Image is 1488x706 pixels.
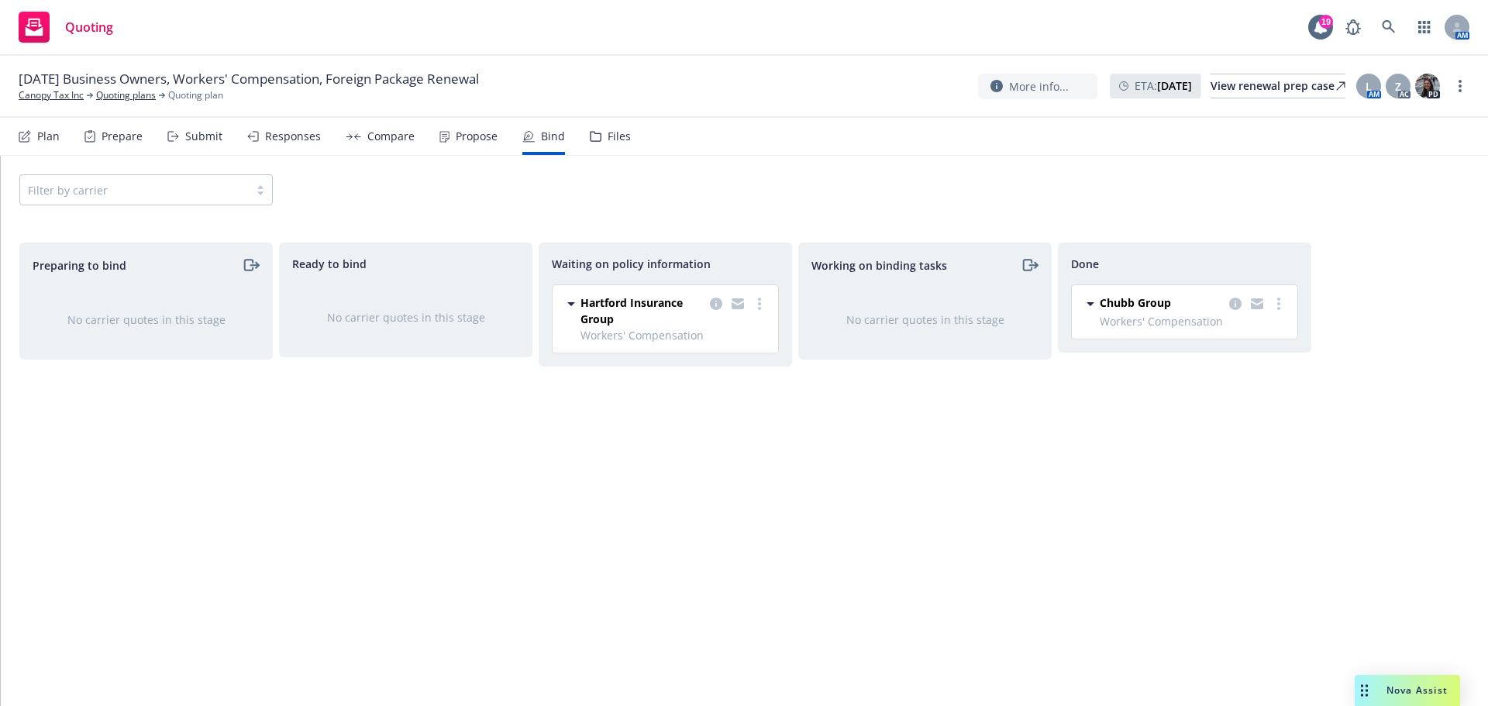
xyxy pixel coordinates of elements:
[1269,294,1288,313] a: more
[1226,294,1245,313] a: copy logging email
[1409,12,1440,43] a: Switch app
[580,327,769,343] span: Workers' Compensation
[292,256,367,272] span: Ready to bind
[1211,74,1345,98] a: View renewal prep case
[37,130,60,143] div: Plan
[1395,78,1401,95] span: Z
[1355,675,1460,706] button: Nova Assist
[33,257,126,274] span: Preparing to bind
[65,21,113,33] span: Quoting
[1135,77,1192,94] span: ETA :
[241,256,260,274] a: moveRight
[1020,256,1038,274] a: moveRight
[19,70,479,88] span: [DATE] Business Owners, Workers' Compensation, Foreign Package Renewal
[1355,675,1374,706] div: Drag to move
[1319,15,1333,29] div: 19
[1386,684,1448,697] span: Nova Assist
[1100,294,1171,311] span: Chubb Group
[1415,74,1440,98] img: photo
[1009,78,1069,95] span: More info...
[552,256,711,272] span: Waiting on policy information
[1451,77,1469,95] a: more
[45,312,247,328] div: No carrier quotes in this stage
[1248,294,1266,313] a: copy logging email
[305,309,507,325] div: No carrier quotes in this stage
[19,88,84,102] a: Canopy Tax Inc
[1338,12,1369,43] a: Report a Bug
[608,130,631,143] div: Files
[168,88,223,102] span: Quoting plan
[456,130,498,143] div: Propose
[1373,12,1404,43] a: Search
[580,294,704,327] span: Hartford Insurance Group
[978,74,1097,99] button: More info...
[707,294,725,313] a: copy logging email
[367,130,415,143] div: Compare
[728,294,747,313] a: copy logging email
[824,312,1026,328] div: No carrier quotes in this stage
[96,88,156,102] a: Quoting plans
[185,130,222,143] div: Submit
[1157,78,1192,93] strong: [DATE]
[265,130,321,143] div: Responses
[102,130,143,143] div: Prepare
[1071,256,1099,272] span: Done
[750,294,769,313] a: more
[811,257,947,274] span: Working on binding tasks
[1366,78,1372,95] span: L
[1100,313,1288,329] span: Workers' Compensation
[541,130,565,143] div: Bind
[12,5,119,49] a: Quoting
